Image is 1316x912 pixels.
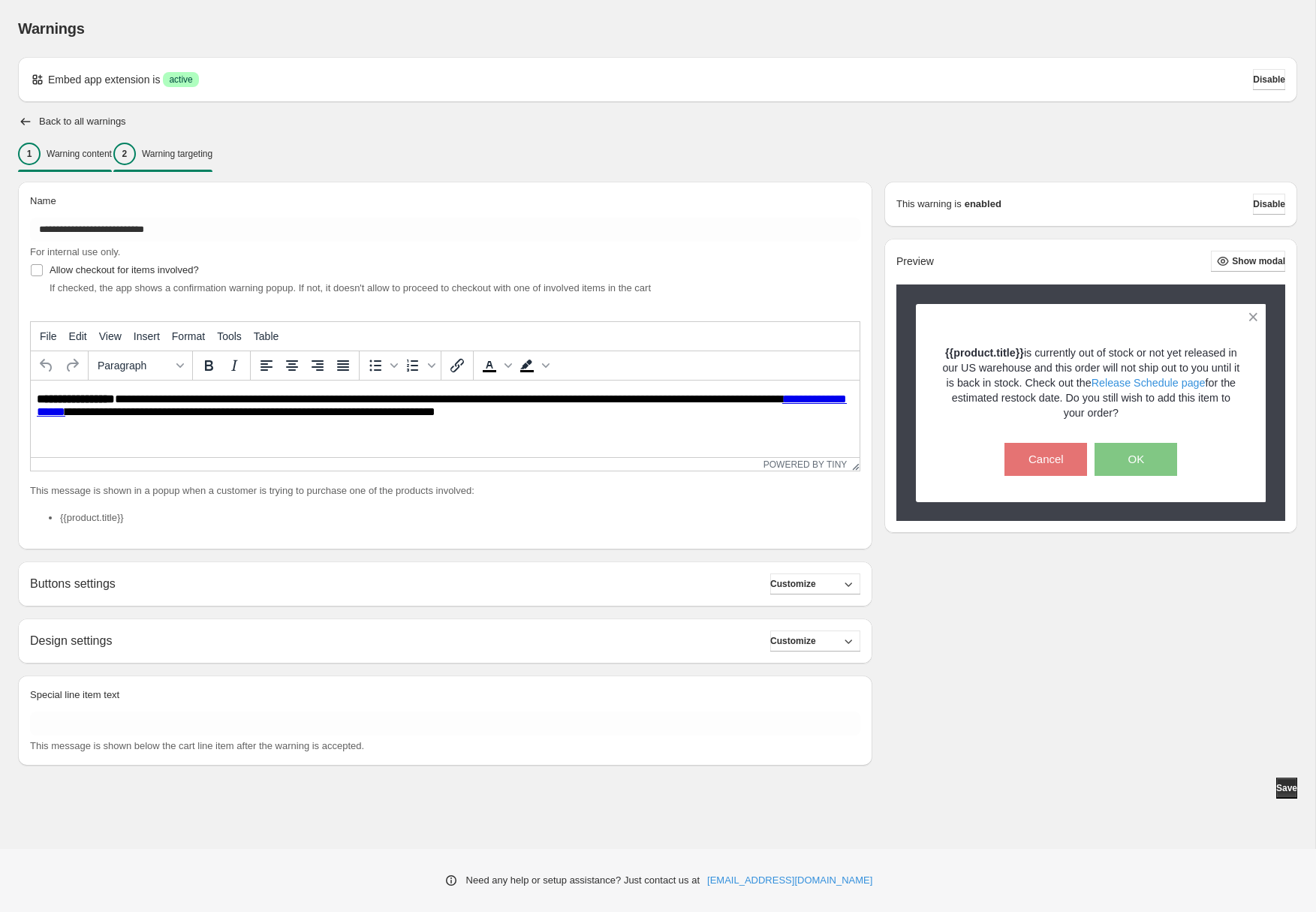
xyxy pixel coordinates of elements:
button: Italic [221,353,247,378]
button: Align center [279,353,305,378]
button: Align right [305,353,330,378]
li: {{product.title}} [60,510,860,525]
p: Warning content [47,148,112,160]
span: Table [254,330,279,342]
button: Customize [770,631,860,652]
span: Insert [134,330,160,342]
span: Customize [770,635,816,647]
button: Cancel [1004,443,1087,476]
button: Bold [196,353,221,378]
div: Background color [514,353,552,378]
span: Warnings [18,20,85,37]
span: Save [1276,782,1297,794]
p: is currently out of stock or not yet released in our US warehouse and this order will not ship ou... [942,345,1240,420]
button: Justify [330,353,356,378]
div: 2 [113,143,136,165]
span: Disable [1253,198,1285,210]
strong: {{product.title}} [945,347,1024,359]
div: Text color [477,353,514,378]
span: Name [30,195,56,206]
button: Insert/edit link [444,353,470,378]
span: Disable [1253,74,1285,86]
span: Show modal [1232,255,1285,267]
button: Disable [1253,194,1285,215]
span: For internal use only. [30,246,120,257]
strong: enabled [965,197,1001,212]
button: 1Warning content [18,138,112,170]
span: File [40,330,57,342]
span: Special line item text [30,689,119,700]
div: Resize [847,458,860,471]
span: If checked, the app shows a confirmation warning popup. If not, it doesn't allow to proceed to ch... [50,282,651,293]
button: Save [1276,778,1297,799]
p: Warning targeting [142,148,212,160]
h2: Buttons settings [30,576,116,591]
h2: Preview [896,255,934,268]
span: View [99,330,122,342]
span: Format [172,330,205,342]
button: Show modal [1211,251,1285,272]
button: OK [1095,443,1177,476]
div: 1 [18,143,41,165]
button: Undo [34,353,59,378]
span: Edit [69,330,87,342]
button: Customize [770,573,860,594]
span: Paragraph [98,360,171,372]
button: Align left [254,353,279,378]
span: Tools [217,330,242,342]
iframe: Rich Text Area [31,381,860,457]
button: 2Warning targeting [113,138,212,170]
button: Redo [59,353,85,378]
div: Bullet list [363,353,400,378]
span: active [169,74,192,86]
button: Disable [1253,69,1285,90]
span: This message is shown below the cart line item after the warning is accepted. [30,740,364,751]
a: Powered by Tiny [763,459,848,470]
h2: Design settings [30,634,112,648]
a: [EMAIL_ADDRESS][DOMAIN_NAME] [707,873,872,888]
div: Numbered list [400,353,438,378]
p: This message is shown in a popup when a customer is trying to purchase one of the products involved: [30,483,860,498]
p: Embed app extension is [48,72,160,87]
a: Release Schedule page [1092,377,1206,389]
span: Allow checkout for items involved? [50,264,199,275]
h2: Back to all warnings [39,116,126,128]
button: Formats [92,353,189,378]
p: This warning is [896,197,962,212]
span: Customize [770,578,816,590]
